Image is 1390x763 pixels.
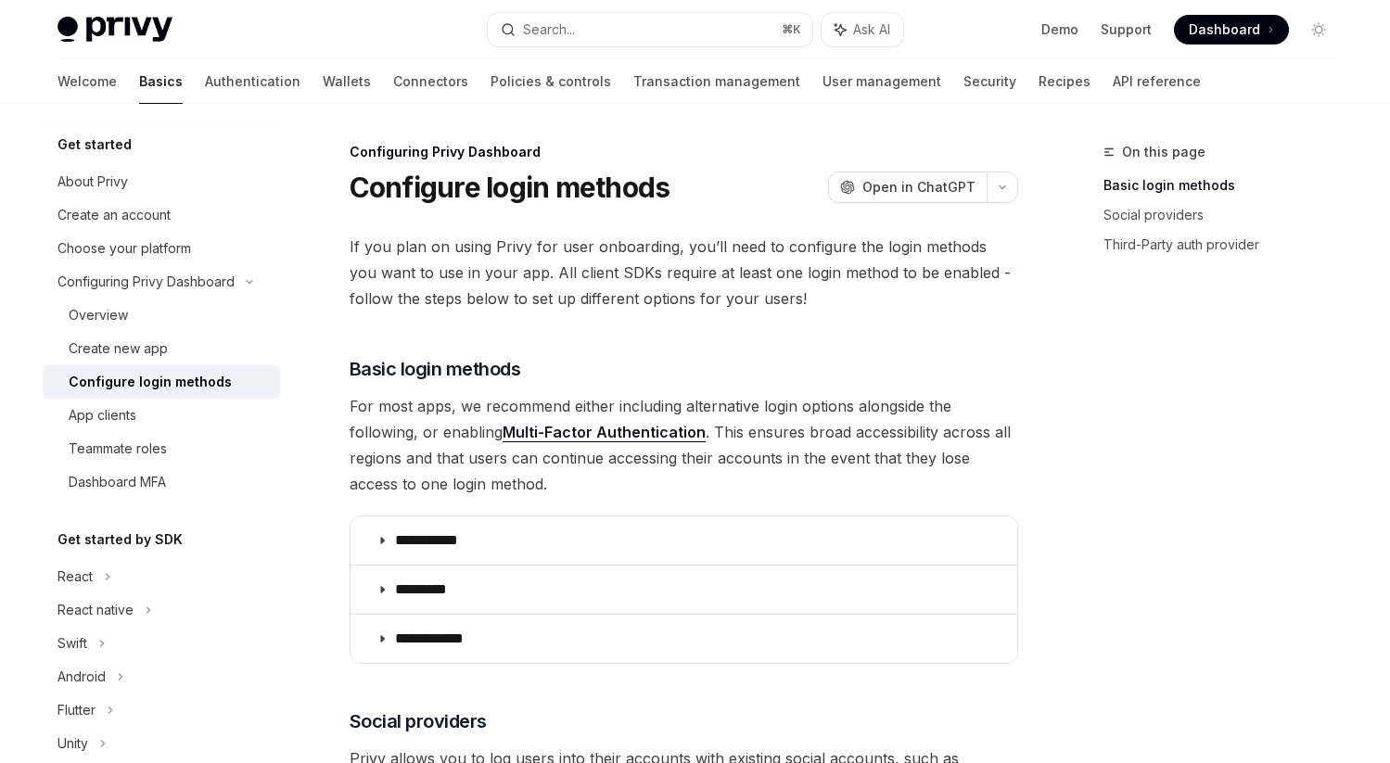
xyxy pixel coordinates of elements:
div: React [57,566,93,588]
a: Dashboard MFA [43,465,280,499]
span: Basic login methods [350,356,521,382]
span: Open in ChatGPT [862,178,976,197]
span: ⌘ K [782,22,801,37]
a: Policies & controls [491,59,611,104]
a: Social providers [1103,200,1348,230]
a: Recipes [1039,59,1090,104]
h5: Get started [57,134,132,156]
a: Multi-Factor Authentication [503,423,706,442]
a: Basics [139,59,183,104]
a: About Privy [43,165,280,198]
span: For most apps, we recommend either including alternative login options alongside the following, o... [350,393,1018,497]
div: Dashboard MFA [69,471,166,493]
span: Social providers [350,708,487,734]
span: Dashboard [1189,20,1260,39]
a: Connectors [393,59,468,104]
button: Search...⌘K [488,13,812,46]
span: If you plan on using Privy for user onboarding, you’ll need to configure the login methods you wa... [350,234,1018,312]
div: Search... [523,19,575,41]
div: Flutter [57,699,96,721]
a: Welcome [57,59,117,104]
a: Basic login methods [1103,171,1348,200]
div: Choose your platform [57,237,191,260]
div: React native [57,599,134,621]
div: Configuring Privy Dashboard [350,143,1018,161]
h5: Get started by SDK [57,528,183,551]
div: Swift [57,632,87,655]
div: Android [57,666,106,688]
div: Create an account [57,204,171,226]
span: Ask AI [853,20,890,39]
button: Toggle dark mode [1304,15,1333,45]
a: Third-Party auth provider [1103,230,1348,260]
div: App clients [69,404,136,426]
a: App clients [43,399,280,432]
a: Security [963,59,1016,104]
div: Create new app [69,337,168,360]
div: Teammate roles [69,438,167,460]
a: Teammate roles [43,432,280,465]
div: Configuring Privy Dashboard [57,271,235,293]
button: Ask AI [822,13,903,46]
img: light logo [57,17,172,43]
a: Transaction management [633,59,800,104]
a: Support [1101,20,1152,39]
a: Dashboard [1174,15,1289,45]
a: Configure login methods [43,365,280,399]
div: About Privy [57,171,128,193]
a: Overview [43,299,280,332]
span: On this page [1122,141,1205,163]
a: Authentication [205,59,300,104]
a: Create an account [43,198,280,232]
a: Choose your platform [43,232,280,265]
a: Create new app [43,332,280,365]
h1: Configure login methods [350,171,670,204]
a: Wallets [323,59,371,104]
div: Configure login methods [69,371,232,393]
div: Overview [69,304,128,326]
a: User management [823,59,941,104]
a: Demo [1041,20,1078,39]
a: API reference [1113,59,1201,104]
div: Unity [57,732,88,755]
button: Open in ChatGPT [828,172,987,203]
